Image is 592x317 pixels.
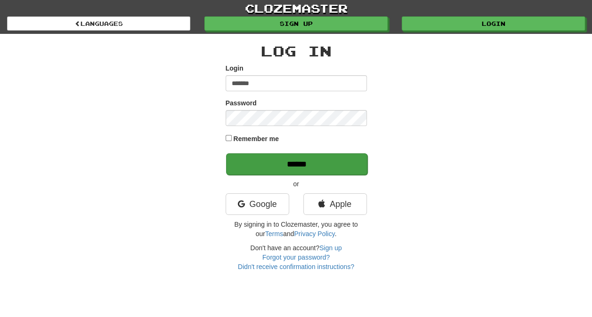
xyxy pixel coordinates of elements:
[226,220,367,238] p: By signing in to Clozemaster, you agree to our and .
[226,43,367,59] h2: Log In
[265,230,283,238] a: Terms
[238,263,354,270] a: Didn't receive confirmation instructions?
[226,63,243,73] label: Login
[226,193,289,215] a: Google
[402,16,585,31] a: Login
[226,98,257,108] label: Password
[233,134,279,143] label: Remember me
[7,16,190,31] a: Languages
[204,16,388,31] a: Sign up
[294,230,334,238] a: Privacy Policy
[262,254,330,261] a: Forgot your password?
[226,179,367,189] p: or
[303,193,367,215] a: Apple
[226,243,367,271] div: Don't have an account?
[319,244,341,252] a: Sign up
